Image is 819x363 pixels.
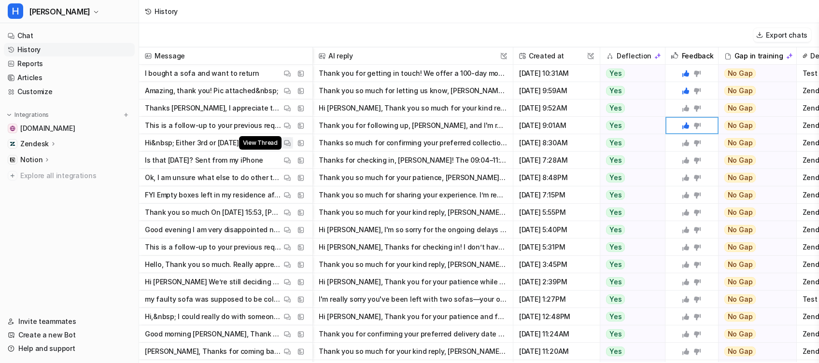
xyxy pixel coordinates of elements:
span: No Gap [724,242,756,252]
p: Notion [20,155,42,165]
h2: Deflection [617,47,651,65]
button: No Gap [719,273,790,291]
p: Hi,&nbsp; I could really do with someone contacting me about this [DATE] please.&nbsp; Our client... [145,308,282,325]
span: Yes [606,121,625,130]
p: I bought a sofa and want to return [145,65,259,82]
span: Yes [606,190,625,200]
a: Reports [4,57,135,70]
button: Hi [PERSON_NAME], Thank you so much for your kind reply—I'm really glad I could help, and I appre... [319,99,507,117]
span: [DATE] 3:45PM [517,256,596,273]
p: Good morning [PERSON_NAME], Thank you for your email. Please, I would like the delivery for [DATE... [145,325,282,343]
span: Yes [606,208,625,217]
span: No Gap [724,329,756,339]
span: No Gap [724,347,756,356]
span: Message [143,47,309,65]
span: No Gap [724,173,756,182]
button: Yes [600,325,660,343]
span: [DOMAIN_NAME] [20,124,75,133]
span: Yes [606,242,625,252]
button: No Gap [719,169,790,186]
p: Hello, Thank you so much. Really appreciate your good gesture. I will not be able to do it [DATE]... [145,256,282,273]
button: Thank you so much for your kind reply, [PERSON_NAME]—I'm really glad the gesture was appreciated!... [319,256,507,273]
img: Zendesk [10,141,15,147]
button: Hi [PERSON_NAME], I'm so sorry for the ongoing delays and lack of communication—especially after ... [319,221,507,238]
button: Thank you so much for your kind reply, [PERSON_NAME]—I'm really glad the gesture was appreciated!... [319,204,507,221]
span: View Thread [239,136,282,150]
button: Yes [600,134,660,152]
span: [DATE] 8:48PM [517,169,596,186]
a: Invite teammates [4,315,135,328]
button: Thank you so much for sharing your experience. I’m really sorry the delivery team left packaging ... [319,186,507,204]
p: This is a follow-up to your previous request #67200 "Swyft: Update to your deliv..." Hi, Could yo... [145,117,282,134]
p: Good evening I am very disappointed not to have received a response to my email below. I subseque... [145,221,282,238]
button: No Gap [719,256,790,273]
button: Yes [600,273,660,291]
img: Notion [10,157,15,163]
p: Integrations [14,111,49,119]
span: No Gap [724,208,756,217]
button: I'm really sorry you've been left with two sofas—your original faulty one should have been collec... [319,291,507,308]
button: No Gap [719,238,790,256]
button: No Gap [719,343,790,360]
span: Yes [606,86,625,96]
a: Explore all integrations [4,169,135,182]
span: No Gap [724,294,756,304]
span: [DATE] 9:59AM [517,82,596,99]
span: [DATE] 11:24AM [517,325,596,343]
span: Yes [606,103,625,113]
button: Export chats [753,28,811,42]
span: Yes [606,155,625,165]
span: [DATE] 9:52AM [517,99,596,117]
p: Ok, I am unsure what else to do other than wait?&nbsp; It’s really quite a delay now.&nbsp; Thank... [145,169,282,186]
span: Yes [606,138,625,148]
span: [DATE] 5:31PM [517,238,596,256]
button: No Gap [719,152,790,169]
span: [DATE] 5:40PM [517,221,596,238]
span: Yes [606,294,625,304]
button: Yes [600,82,660,99]
p: [PERSON_NAME], Thanks for coming back and the extras. Thanks &nbsp; [PERSON_NAME] &nbsp; [PERSON_... [145,343,282,360]
p: Thanks [PERSON_NAME], I appreciate the email and follow up. Siobhan Sent from Outlook [145,99,282,117]
button: Yes [600,65,660,82]
span: No Gap [724,86,756,96]
span: No Gap [724,225,756,235]
button: No Gap [719,99,790,117]
span: Yes [606,69,625,78]
button: No Gap [719,221,790,238]
span: [DATE] 12:48PM [517,308,596,325]
p: Hi&nbsp; Either 3rd or [DATE] is convenient for the collection. Nothing needs to be delivered.&nb... [145,134,282,152]
a: Articles [4,71,135,84]
button: View Thread [282,137,293,149]
div: Gap in training [722,47,792,65]
span: No Gap [724,190,756,200]
button: No Gap [719,291,790,308]
button: Yes [600,186,660,204]
a: swyfthome.com[DOMAIN_NAME] [4,122,135,135]
img: menu_add.svg [123,112,129,118]
h2: Feedback [682,47,714,65]
img: swyfthome.com [10,126,15,131]
span: [DATE] 1:27PM [517,291,596,308]
div: History [155,6,178,16]
p: my faulty sofa was supposed to be collected when my replacement was delivered, but this did not h... [145,291,282,308]
button: Hi [PERSON_NAME], Thanks for checking in! I don’t have a specific tracking update to share just y... [319,238,507,256]
span: Yes [606,173,625,182]
span: No Gap [724,138,756,148]
span: Yes [606,312,625,321]
span: No Gap [724,260,756,269]
button: Yes [600,238,660,256]
button: No Gap [719,82,790,99]
p: FYI Empty boxes left in my residence after delivery. I had to dispose of them myself. They were s... [145,186,282,204]
button: Yes [600,169,660,186]
button: Integrations [4,110,52,120]
span: Explore all integrations [20,168,131,183]
p: Is that [DATE]? Sent from my iPhone [145,152,263,169]
span: Yes [606,260,625,269]
span: [DATE] 9:01AM [517,117,596,134]
button: Thank you for confirming your preferred delivery date of [DATE]. I’ve now scheduled your delivery... [319,325,507,343]
span: [DATE] 7:15PM [517,186,596,204]
p: Thank you so much On [DATE] 15:53, [PERSON_NAME] (Swyft Home | Support) &lt;[EMAIL_ADDRESS][DOMAI... [145,204,282,221]
span: [DATE] 7:28AM [517,152,596,169]
button: No Gap [719,308,790,325]
span: [DATE] 2:39PM [517,273,596,291]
